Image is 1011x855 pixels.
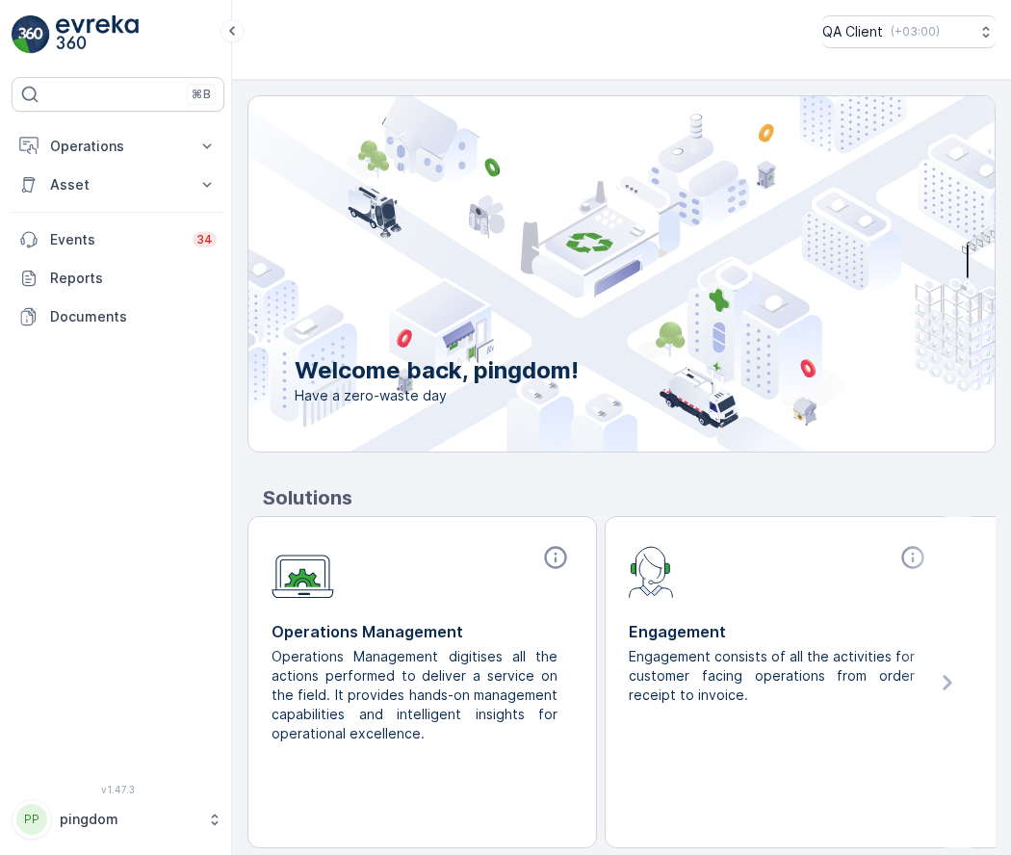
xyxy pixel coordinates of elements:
div: PP [16,804,47,835]
img: logo [12,15,50,54]
p: Engagement consists of all the activities for customer facing operations from order receipt to in... [629,647,915,705]
p: Reports [50,269,217,288]
p: Solutions [263,483,996,512]
p: Operations Management [272,620,573,643]
button: Operations [12,127,224,166]
a: Reports [12,259,224,298]
button: PPpingdom [12,799,224,840]
p: Operations [50,137,186,156]
p: Welcome back, pingdom! [295,355,579,386]
a: Events34 [12,220,224,259]
p: Engagement [629,620,930,643]
button: QA Client(+03:00) [822,15,996,48]
p: pingdom [60,810,197,829]
span: v 1.47.3 [12,784,224,795]
p: Asset [50,175,186,194]
p: QA Client [822,22,883,41]
p: ( +03:00 ) [891,24,940,39]
p: 34 [196,232,213,247]
button: Asset [12,166,224,204]
p: Operations Management digitises all the actions performed to deliver a service on the field. It p... [272,647,557,743]
img: module-icon [629,544,674,598]
img: logo_light-DOdMpM7g.png [56,15,139,54]
a: Documents [12,298,224,336]
img: city illustration [162,96,995,452]
p: Documents [50,307,217,326]
p: Events [50,230,181,249]
span: Have a zero-waste day [295,386,579,405]
p: ⌘B [192,87,211,102]
img: module-icon [272,544,334,599]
